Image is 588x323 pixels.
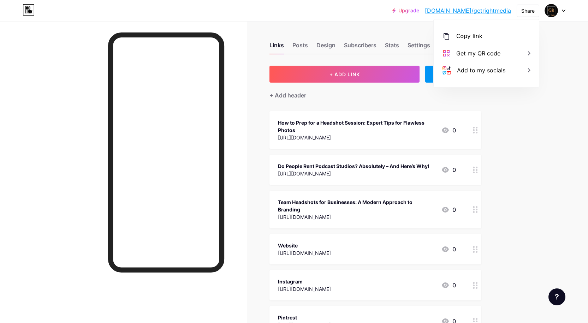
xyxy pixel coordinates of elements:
[278,134,435,141] div: [URL][DOMAIN_NAME]
[278,278,331,285] div: Instagram
[385,41,399,54] div: Stats
[457,66,505,74] div: Add to my socials
[269,41,284,54] div: Links
[278,198,435,213] div: Team Headshots for Businesses: A Modern Approach to Branding
[316,41,335,54] div: Design
[545,4,558,17] img: getrightmedia
[278,213,435,221] div: [URL][DOMAIN_NAME]
[456,49,500,58] div: Get my QR code
[441,245,456,253] div: 0
[441,205,456,214] div: 0
[441,281,456,289] div: 0
[425,6,511,15] a: [DOMAIN_NAME]/getrightmedia
[408,41,430,54] div: Settings
[344,41,376,54] div: Subscribers
[392,8,419,13] a: Upgrade
[278,285,331,293] div: [URL][DOMAIN_NAME]
[441,126,456,134] div: 0
[521,7,535,14] div: Share
[278,170,429,177] div: [URL][DOMAIN_NAME]
[269,66,420,83] button: + ADD LINK
[278,119,435,134] div: How to Prep for a Headshot Session: Expert Tips for Flawless Photos
[278,242,331,249] div: Website
[278,249,331,257] div: [URL][DOMAIN_NAME]
[456,32,482,41] div: Copy link
[278,162,429,170] div: Do People Rent Podcast Studios? Absolutely – And Here’s Why!
[278,314,331,321] div: Pintrest
[441,166,456,174] div: 0
[292,41,308,54] div: Posts
[269,91,306,100] div: + Add header
[425,66,481,83] div: + ADD EMBED
[329,71,360,77] span: + ADD LINK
